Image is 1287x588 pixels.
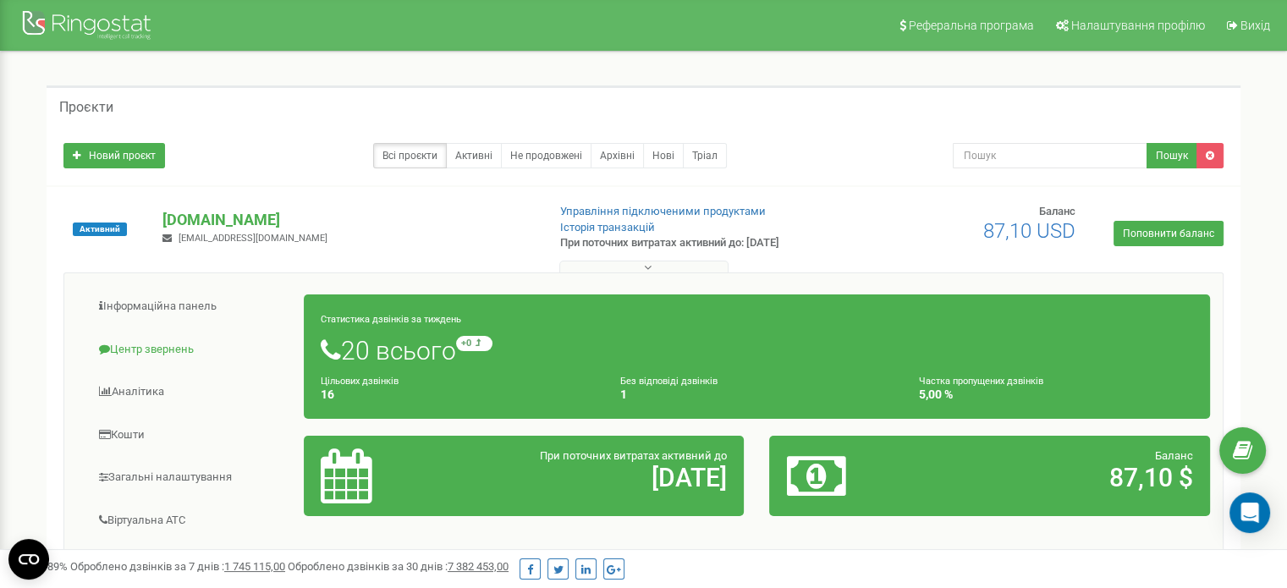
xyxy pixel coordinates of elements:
a: Тріал [683,143,727,168]
small: Статистика дзвінків за тиждень [321,314,461,325]
h4: 5,00 % [919,388,1193,401]
span: Активний [73,223,127,236]
span: Оброблено дзвінків за 7 днів : [70,560,285,573]
span: Налаштування профілю [1071,19,1205,32]
h4: 16 [321,388,595,401]
span: Вихід [1240,19,1270,32]
small: Частка пропущених дзвінків [919,376,1043,387]
small: Без відповіді дзвінків [620,376,718,387]
span: Баланс [1039,205,1075,217]
a: Новий проєкт [63,143,165,168]
h2: 87,10 $ [931,464,1193,492]
u: 7 382 453,00 [448,560,509,573]
p: [DOMAIN_NAME] [162,209,532,231]
h1: 20 всього [321,336,1193,365]
button: Open CMP widget [8,539,49,580]
a: Активні [446,143,502,168]
a: Історія транзакцій [560,221,655,234]
h2: [DATE] [465,464,727,492]
a: Нові [643,143,684,168]
span: Баланс [1155,449,1193,462]
a: Загальні налаштування [77,457,305,498]
a: Поповнити баланс [1114,221,1224,246]
small: +0 [456,336,492,351]
span: Оброблено дзвінків за 30 днів : [288,560,509,573]
u: 1 745 115,00 [224,560,285,573]
small: Цільових дзвінків [321,376,399,387]
a: Аналiтика [77,371,305,413]
a: Інформаційна панель [77,286,305,327]
a: Управління підключеними продуктами [560,205,766,217]
p: При поточних витратах активний до: [DATE] [560,235,831,251]
span: При поточних витратах активний до [540,449,727,462]
input: Пошук [953,143,1147,168]
a: Всі проєкти [373,143,447,168]
a: Архівні [591,143,644,168]
h5: Проєкти [59,100,113,115]
span: [EMAIL_ADDRESS][DOMAIN_NAME] [179,233,327,244]
div: Open Intercom Messenger [1229,492,1270,533]
a: Не продовжені [501,143,591,168]
a: Центр звернень [77,329,305,371]
a: Віртуальна АТС [77,500,305,541]
span: Реферальна програма [909,19,1034,32]
button: Пошук [1147,143,1197,168]
span: 87,10 USD [983,219,1075,243]
h4: 1 [620,388,894,401]
a: Кошти [77,415,305,456]
a: Наскрізна аналітика [77,542,305,584]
